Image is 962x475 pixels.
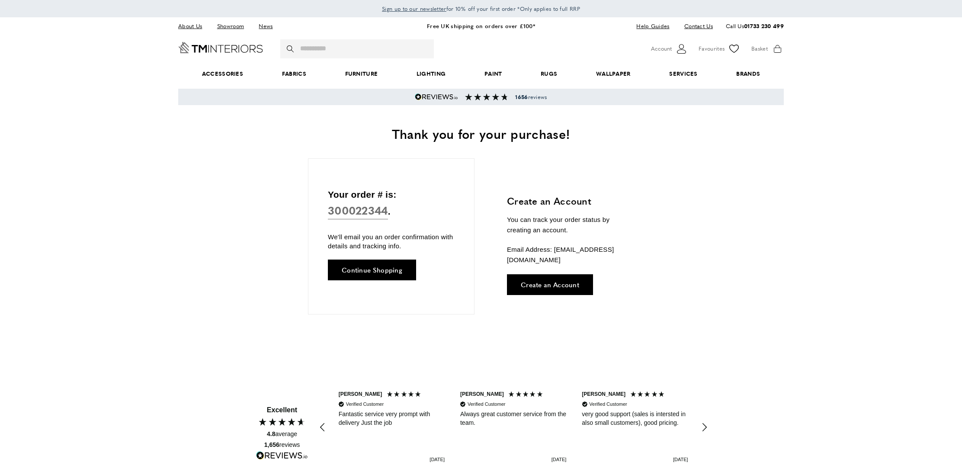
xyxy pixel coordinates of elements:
h3: Create an Account [507,194,635,208]
div: [DATE] [430,456,445,463]
a: Services [650,61,717,87]
div: REVIEWS.io Carousel Scroll Right [694,417,715,438]
span: Create an Account [521,281,579,288]
div: REVIEWS.io Carousel Scroll Left [312,417,333,438]
a: Help Guides [630,20,676,32]
span: reviews [515,93,547,100]
span: 300022344 [328,202,388,219]
p: You can track your order status by creating an account. [507,215,635,235]
a: Continue Shopping [328,260,416,280]
a: Fabrics [263,61,326,87]
div: 5 Stars [630,391,667,400]
div: Excellent [267,405,297,415]
p: Email Address: [EMAIL_ADDRESS][DOMAIN_NAME] [507,244,635,265]
strong: 1656 [515,93,528,101]
a: Brands [717,61,779,87]
div: [PERSON_NAME] [339,391,382,398]
a: Rugs [521,61,577,87]
span: Account [651,44,672,53]
p: Call Us [726,22,784,31]
button: Search [287,39,295,58]
div: average [267,430,297,439]
span: Accessories [183,61,263,87]
div: Review by P. Giles, 5 out of 5 stars [696,386,818,469]
div: Always great customer service from the team. [460,410,566,427]
img: Reviews section [465,93,508,100]
p: We'll email you an order confirmation with details and tracking info. [328,232,455,250]
a: Create an Account [507,274,593,295]
a: Favourites [699,42,741,55]
span: 4.8 [267,430,275,437]
a: Go to Home page [178,42,263,53]
span: Continue Shopping [342,266,402,273]
div: Verified Customer [589,401,627,408]
span: for 10% off your first order *Only applies to full RRP [382,5,580,13]
a: Wallpaper [577,61,650,87]
div: 5 Stars [386,391,424,400]
a: Sign up to our newsletter [382,4,446,13]
div: [PERSON_NAME] [582,391,625,398]
span: Sign up to our newsletter [382,5,446,13]
div: reviews [264,441,300,449]
div: 4.80 Stars [258,417,306,427]
a: Lighting [397,61,465,87]
div: Verified Customer [468,401,505,408]
div: Review by D. Kirchhoff, 5 out of 5 stars [574,386,696,469]
div: [PERSON_NAME] [460,391,504,398]
img: Reviews.io 5 stars [415,93,458,100]
p: Your order # is: . [328,187,455,220]
span: 1,656 [264,441,279,448]
span: Favourites [699,44,725,53]
div: Verified Customer [346,401,384,408]
a: 01733 230 499 [744,22,784,30]
div: 5 Stars [508,391,545,400]
div: very good support (sales is intersted in also small customers), good pricing. [582,410,688,427]
a: Furniture [326,61,397,87]
a: Read more reviews on REVIEWS.io [256,451,308,462]
a: Paint [465,61,521,87]
a: News [252,20,279,32]
span: Thank you for your purchase! [392,124,570,143]
a: About Us [178,20,208,32]
a: Contact Us [678,20,713,32]
div: [DATE] [673,456,688,463]
div: Review by J., 5 out of 5 stars [331,386,452,469]
div: [DATE] [552,456,567,463]
a: Free UK shipping on orders over £100* [427,22,535,30]
a: Showroom [211,20,250,32]
div: Review by A. Satariano, 5 out of 5 stars [452,386,574,469]
div: Fantastic service very prompt with delivery Just the job [339,410,445,427]
button: Customer Account [651,42,688,55]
